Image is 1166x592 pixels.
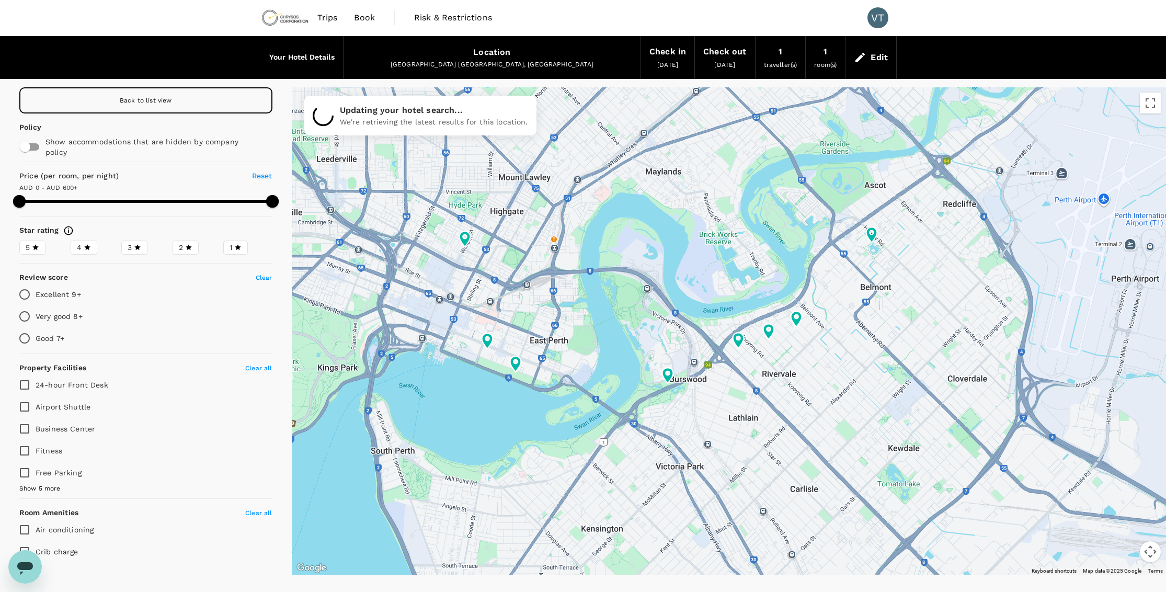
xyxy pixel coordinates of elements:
div: VT [867,7,888,28]
span: Show 5 more [19,484,61,494]
button: Map camera controls [1140,541,1161,562]
div: Check in [649,44,686,59]
span: [DATE] [657,61,678,69]
a: Open this area in Google Maps (opens a new window) [294,561,329,575]
iframe: Button to launch messaging window [8,550,42,584]
h6: Star rating [19,225,59,236]
span: Map data ©2025 Google [1083,568,1141,574]
span: Clear all [245,365,272,372]
span: Air conditioning [36,526,94,534]
h6: Room Amenities [19,507,78,519]
span: 4 [77,242,82,253]
div: Check out [703,44,746,59]
div: Location [473,45,510,60]
p: Good 7+ [36,333,64,344]
div: [GEOGRAPHIC_DATA] [GEOGRAPHIC_DATA], [GEOGRAPHIC_DATA] [352,60,632,70]
span: traveller(s) [764,61,797,69]
span: room(s) [814,61,837,69]
div: 1 [779,44,782,59]
h6: Review score [19,272,68,283]
span: Airport Shuttle [36,403,90,411]
span: Free Parking [36,469,82,477]
span: Fitness [36,447,62,455]
img: Google [294,561,329,575]
p: Updating your hotel search... [340,104,528,117]
span: Clear [256,274,272,281]
p: Policy [19,122,37,132]
a: Terms (opens in new tab) [1148,568,1163,574]
span: Back to list view [120,97,172,104]
span: 1 [230,242,232,253]
p: We're retrieving the latest results for this location. [340,117,528,127]
h6: Property Facilities [19,362,86,374]
span: [DATE] [714,61,735,69]
span: Clear all [245,509,272,517]
div: Edit [871,50,888,65]
div: 1 [824,44,827,59]
svg: Star ratings are awarded to properties to represent the quality of services, facilities, and amen... [63,225,74,236]
h6: Price (per room, per night) [19,170,209,182]
span: Business Center [36,425,95,433]
span: Reset [252,172,272,180]
span: Risk & Restrictions [414,12,492,24]
a: Back to list view [19,87,272,113]
span: AUD 0 - AUD 600+ [19,184,77,191]
p: Excellent 9+ [36,289,81,300]
h6: Your Hotel Details [269,52,335,63]
span: 24-hour Front Desk [36,381,108,389]
img: Chrysos Corporation [261,6,309,29]
button: Toggle fullscreen view [1140,93,1161,113]
span: 5 [26,242,30,253]
button: Keyboard shortcuts [1032,567,1077,575]
span: 2 [179,242,183,253]
span: Trips [317,12,338,24]
p: Show accommodations that are hidden by company policy [45,136,246,157]
span: Crib charge [36,548,78,556]
span: 3 [128,242,132,253]
p: Very good 8+ [36,311,83,322]
span: Book [354,12,375,24]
